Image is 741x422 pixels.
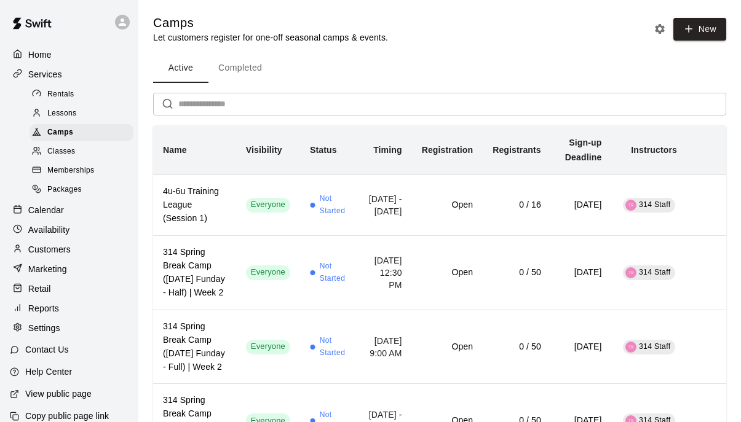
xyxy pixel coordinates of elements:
h6: Open [422,340,473,354]
span: 314 Staff [639,268,670,276]
h6: 4u-6u Training League (Session 1) [163,185,226,225]
a: Home [10,45,129,64]
h6: 314 Spring Break Camp ([DATE] Funday - Full) | Week 2 [163,320,226,374]
p: Services [28,68,62,80]
a: Memberships [30,162,138,181]
a: Packages [30,181,138,200]
p: Settings [28,322,60,334]
b: Name [163,145,187,155]
h6: 0 / 16 [493,198,541,212]
a: Services [10,65,129,84]
h6: Open [422,198,473,212]
div: This service is visible to all of your customers [246,340,290,354]
b: Registration [422,145,473,155]
b: Timing [373,145,402,155]
span: Camps [47,127,73,139]
p: Home [28,49,52,61]
a: Availability [10,221,129,239]
div: Lessons [30,105,133,122]
div: Packages [30,181,133,198]
img: 314 Staff [625,267,636,278]
p: Retail [28,283,51,295]
div: Rentals [30,86,133,103]
button: New [673,18,726,41]
span: 314 Staff [639,342,670,351]
span: Not Started [320,335,349,359]
button: Camp settings [651,20,669,38]
p: Copy public page link [25,410,109,422]
p: Availability [28,224,70,236]
span: Not Started [320,193,349,217]
button: Completed [208,53,272,83]
b: Instructors [631,145,677,155]
div: Camps [30,124,133,141]
img: 314 Staff [625,200,636,211]
p: Reports [28,302,59,315]
span: Rentals [47,88,74,101]
b: Registrants [493,145,541,155]
span: Packages [47,184,82,196]
button: Active [153,53,208,83]
p: Marketing [28,263,67,275]
a: Retail [10,279,129,298]
span: Not Started [320,260,349,285]
a: Reports [10,299,129,318]
span: Everyone [246,199,290,211]
a: Classes [30,143,138,162]
h6: [DATE] [561,340,602,354]
a: Settings [10,319,129,337]
h6: 0 / 50 [493,266,541,279]
h6: Open [422,266,473,279]
p: Customers [28,243,71,256]
a: Rentals [30,85,138,104]
span: 314 Staff [639,200,670,209]
td: [DATE] - [DATE] [359,174,411,235]
h5: Camps [153,15,388,31]
div: This service is visible to all of your customers [246,265,290,280]
a: Calendar [10,201,129,219]
span: Lessons [47,107,77,120]
span: Classes [47,146,75,158]
a: Customers [10,240,129,259]
img: 314 Staff [625,342,636,353]
a: Camps [30,123,138,143]
div: This service is visible to all of your customers [246,198,290,213]
p: Help Center [25,365,72,378]
h6: [DATE] [561,266,602,279]
td: [DATE] 9:00 AM [359,310,411,384]
b: Visibility [246,145,282,155]
td: [DATE] 12:30 PM [359,235,411,310]
h6: 314 Spring Break Camp ([DATE] Funday - Half) | Week 2 [163,246,226,300]
h6: 0 / 50 [493,340,541,354]
p: Calendar [28,204,64,216]
a: New [669,23,726,34]
p: Contact Us [25,343,69,356]
div: Classes [30,143,133,160]
div: Memberships [30,162,133,179]
span: Everyone [246,341,290,353]
p: View public page [25,388,92,400]
a: Marketing [10,260,129,278]
b: Sign-up Deadline [565,138,602,162]
p: Let customers register for one-off seasonal camps & events. [153,31,388,44]
b: Status [310,145,337,155]
span: Everyone [246,267,290,278]
span: Memberships [47,165,94,177]
a: Lessons [30,104,138,123]
h6: [DATE] [561,198,602,212]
